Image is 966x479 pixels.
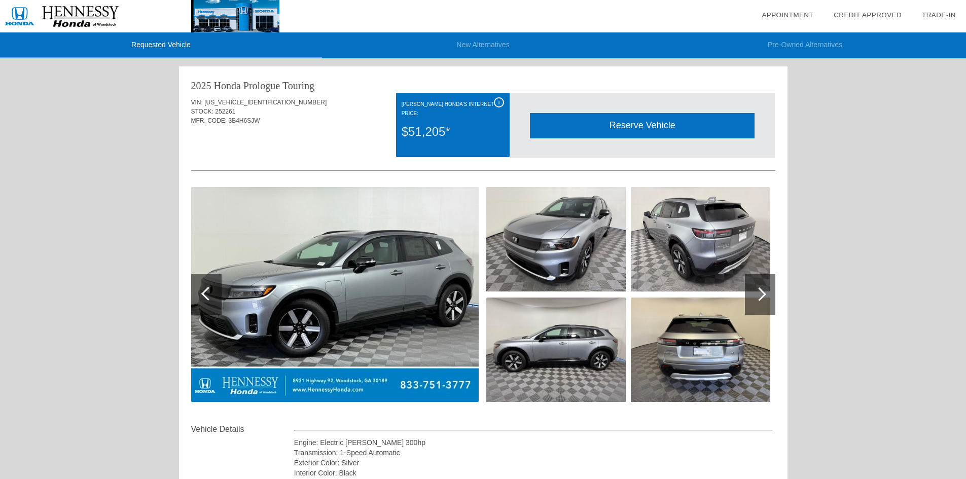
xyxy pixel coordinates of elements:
[191,79,280,93] div: 2025 Honda Prologue
[486,298,626,402] img: 0b7c7f38-a24d-4676-b7ae-3c88e6ff27b2.jpeg
[644,32,966,58] li: Pre-Owned Alternatives
[294,437,773,448] div: Engine: Electric [PERSON_NAME] 300hp
[215,108,235,115] span: 252261
[191,423,294,435] div: Vehicle Details
[631,187,770,291] img: 8a2f9b6a-de4b-4479-a13b-bd2d1725f125.jpeg
[294,458,773,468] div: Exterior Color: Silver
[191,99,203,106] span: VIN:
[322,32,644,58] li: New Alternatives
[191,108,213,115] span: STOCK:
[486,187,626,291] img: f1a846fe-976b-4823-af17-37e1b4fc2883.jpeg
[402,119,504,145] div: $51,205*
[204,99,327,106] span: [US_VEHICLE_IDENTIFICATION_NUMBER]
[402,101,494,116] font: [PERSON_NAME] Honda's Internet Price:
[294,448,773,458] div: Transmission: 1-Speed Automatic
[530,113,755,138] div: Reserve Vehicle
[282,79,314,93] div: Touring
[229,117,260,124] span: 3B4H6SJW
[294,468,773,478] div: Interior Color: Black
[191,117,227,124] span: MFR. CODE:
[191,187,479,402] img: 04d21bcb-b6bf-47db-9884-3d7ee5d640b9.jpg
[834,11,902,19] a: Credit Approved
[631,298,770,402] img: 1cd0ed96-22c2-4032-ba06-6ed35e9bf6e2.jpeg
[191,140,775,157] div: Quoted on [DATE] 3:01:18 PM
[762,11,813,19] a: Appointment
[922,11,956,19] a: Trade-In
[498,99,500,106] span: i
